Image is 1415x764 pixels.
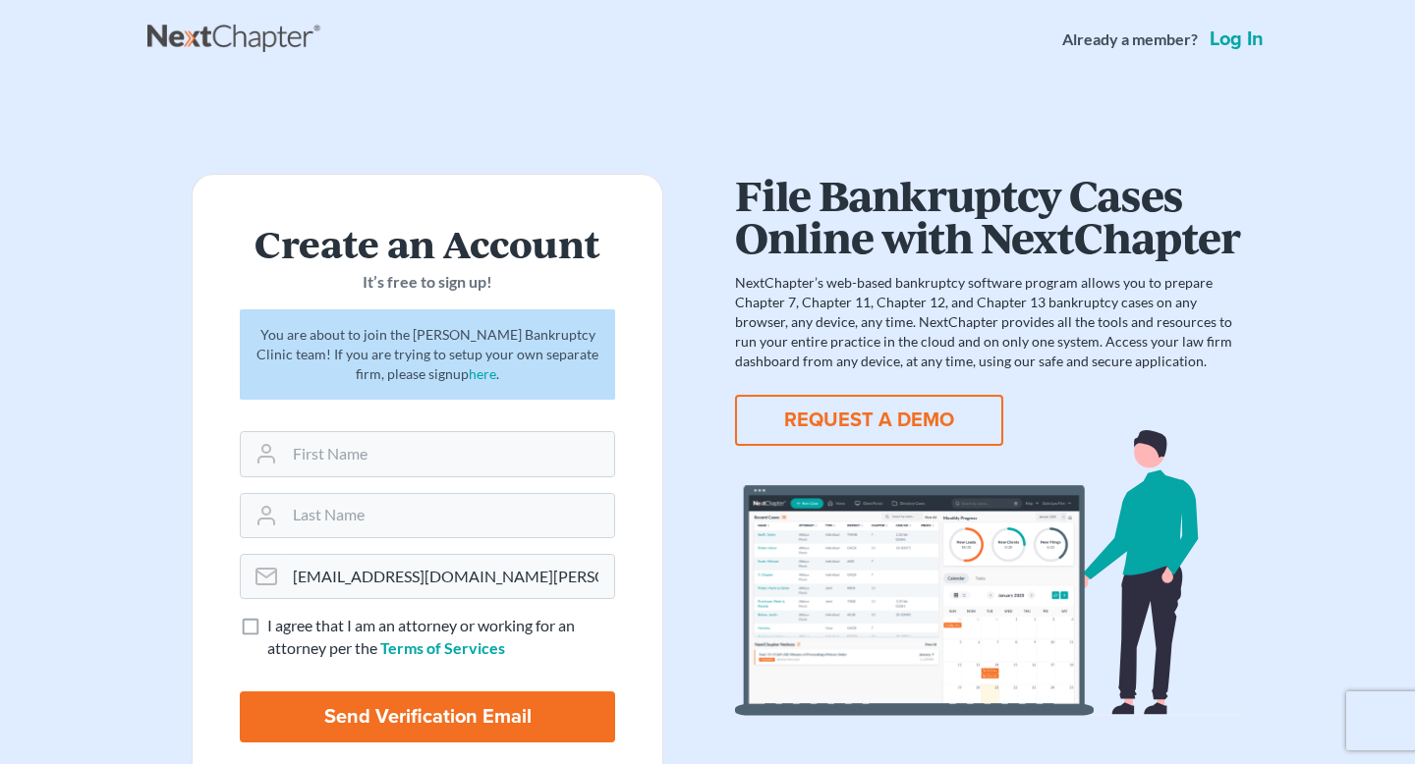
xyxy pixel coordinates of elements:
[240,309,615,400] div: You are about to join the [PERSON_NAME] Bankruptcy Clinic team! If you are trying to setup your o...
[285,494,614,537] input: Last Name
[735,395,1003,446] button: REQUEST A DEMO
[285,555,614,598] input: Email Address
[469,365,496,382] a: here
[285,432,614,475] input: First Name
[240,691,615,742] input: Send Verification Email
[380,638,505,657] a: Terms of Services
[1206,29,1268,49] a: Log in
[1062,28,1198,51] strong: Already a member?
[735,174,1240,257] h1: File Bankruptcy Cases Online with NextChapter
[240,271,615,294] p: It’s free to sign up!
[735,430,1240,716] img: dashboard-867a026336fddd4d87f0941869007d5e2a59e2bc3a7d80a2916e9f42c0117099.svg
[267,616,575,657] span: I agree that I am an attorney or working for an attorney per the
[735,273,1240,371] p: NextChapter’s web-based bankruptcy software program allows you to prepare Chapter 7, Chapter 11, ...
[240,222,615,263] h2: Create an Account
